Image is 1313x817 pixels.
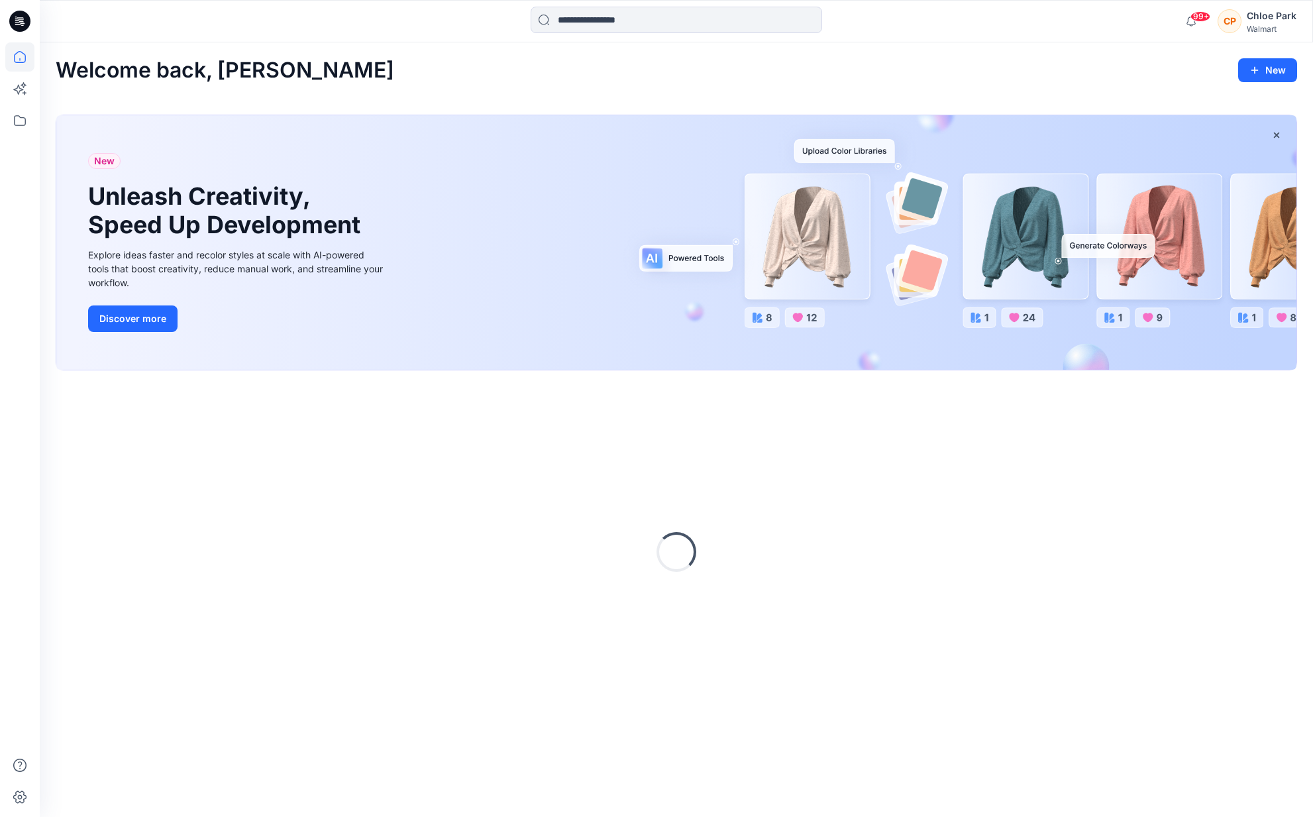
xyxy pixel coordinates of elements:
div: Explore ideas faster and recolor styles at scale with AI-powered tools that boost creativity, red... [88,248,386,290]
div: Chloe Park [1247,8,1296,24]
button: New [1238,58,1297,82]
div: CP [1218,9,1241,33]
span: 99+ [1190,11,1210,22]
h2: Welcome back, [PERSON_NAME] [56,58,394,83]
h1: Unleash Creativity, Speed Up Development [88,182,366,239]
button: Discover more [88,305,178,332]
a: Discover more [88,305,386,332]
div: Walmart [1247,24,1296,34]
span: New [94,153,115,169]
